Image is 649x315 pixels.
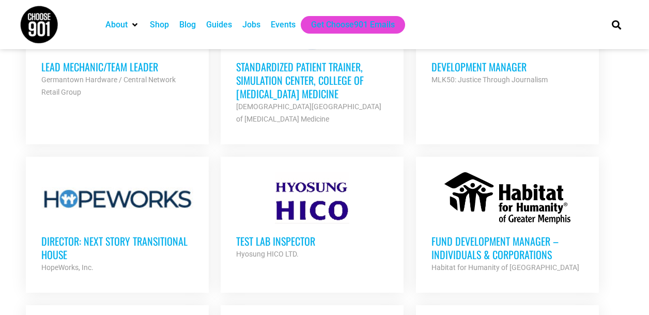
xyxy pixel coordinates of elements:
[236,234,388,248] h3: Test Lab Inspector
[416,157,599,289] a: Fund Development Manager – Individuals & Corporations Habitat for Humanity of [GEOGRAPHIC_DATA]
[221,157,404,276] a: Test Lab Inspector Hyosung HICO LTD.
[236,60,388,100] h3: Standardized Patient Trainer, Simulation Center, College of [MEDICAL_DATA] Medicine
[41,60,193,73] h3: Lead Mechanic/Team Leader
[150,19,169,31] a: Shop
[179,19,196,31] a: Blog
[105,19,128,31] a: About
[608,16,625,33] div: Search
[206,19,232,31] a: Guides
[236,102,381,123] strong: [DEMOGRAPHIC_DATA][GEOGRAPHIC_DATA] of [MEDICAL_DATA] Medicine
[41,263,94,272] strong: HopeWorks, Inc.
[41,234,193,261] h3: Director: Next Story Transitional House
[311,19,395,31] a: Get Choose901 Emails
[41,76,176,96] strong: Germantown Hardware / Central Network Retail Group
[431,60,583,73] h3: Development Manager
[100,16,145,34] div: About
[236,250,299,258] strong: Hyosung HICO LTD.
[242,19,260,31] a: Jobs
[431,76,548,84] strong: MLK50: Justice Through Journalism
[26,157,209,289] a: Director: Next Story Transitional House HopeWorks, Inc.
[271,19,296,31] a: Events
[431,263,579,272] strong: Habitat for Humanity of [GEOGRAPHIC_DATA]
[431,234,583,261] h3: Fund Development Manager – Individuals & Corporations
[100,16,594,34] nav: Main nav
